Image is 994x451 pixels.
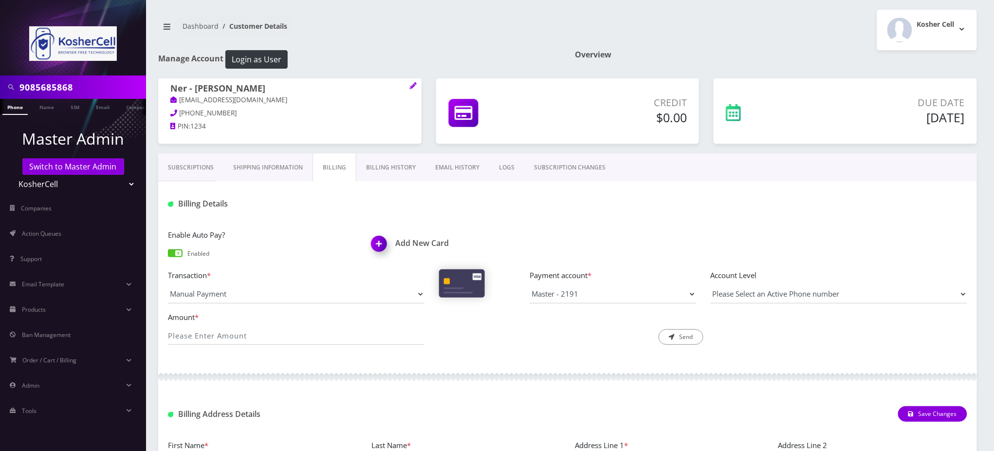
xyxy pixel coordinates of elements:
[180,109,237,117] span: [PHONE_NUMBER]
[22,305,46,314] span: Products
[29,26,117,61] img: KosherCell
[35,99,59,114] a: Name
[356,153,425,182] a: Billing History
[22,158,124,175] a: Switch to Master Admin
[223,153,313,182] a: Shipping Information
[66,99,84,114] a: SIM
[371,440,411,451] label: Last Name
[21,204,52,212] span: Companies
[778,440,828,451] label: Address Line 2
[22,381,39,390] span: Admin
[91,99,114,114] a: Email
[20,255,42,263] span: Support
[168,440,208,451] label: First Name
[575,440,628,451] label: Address Line 1
[168,412,173,417] img: Billing Address Detail
[524,153,615,182] a: SUBSCRIPTION CHANGES
[711,270,967,281] label: Account Level
[22,280,64,288] span: Email Template
[223,53,288,64] a: Login as User
[121,99,154,114] a: Company
[554,95,687,110] p: Credit
[917,20,955,29] h2: Kosher Cell
[168,202,173,207] img: Billing Details
[22,331,71,339] span: Ban Management
[158,50,560,69] h1: Manage Account
[219,21,287,31] li: Customer Details
[225,50,288,69] button: Login as User
[170,95,288,105] a: [EMAIL_ADDRESS][DOMAIN_NAME]
[23,356,77,364] span: Order / Cart / Billing
[168,199,424,208] h1: Billing Details
[898,406,967,422] button: Save Changes
[554,110,687,125] h5: $0.00
[22,229,61,238] span: Action Queues
[168,229,357,241] label: Enable Auto Pay?
[489,153,524,182] a: LOGS
[425,153,489,182] a: EMAIL HISTORY
[19,78,144,96] input: Search in Company
[659,329,703,345] button: Send
[371,239,560,248] h1: Add New Card
[170,83,409,95] h1: Ner - [PERSON_NAME]
[183,21,219,31] a: Dashboard
[313,153,356,182] a: Billing
[190,122,206,131] span: 1234
[367,233,395,262] img: Add New Card
[2,99,28,115] a: Phone
[810,110,965,125] h5: [DATE]
[371,239,560,248] a: Add New CardAdd New Card
[877,10,977,50] button: Kosher Cell
[168,312,424,323] label: Amount
[22,407,37,415] span: Tools
[158,153,223,182] a: Subscriptions
[170,122,190,132] a: PIN:
[187,249,209,258] p: Enabled
[439,269,485,298] img: Cards
[168,410,424,419] h1: Billing Address Details
[158,16,560,44] nav: breadcrumb
[575,50,977,59] h1: Overview
[168,326,424,345] input: Please Enter Amount
[530,270,696,281] label: Payment account
[810,95,965,110] p: Due Date
[168,270,424,281] label: Transaction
